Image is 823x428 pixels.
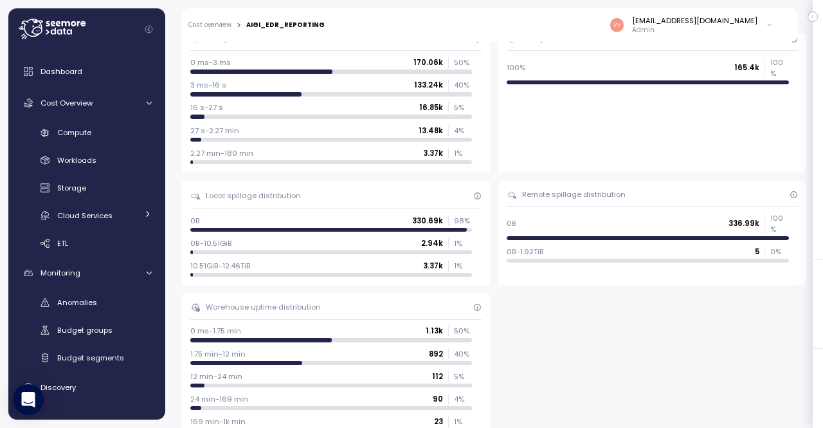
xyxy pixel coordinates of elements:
div: Warehouse uptime distribution [206,302,321,312]
span: Compute [57,127,91,138]
span: Storage [57,183,86,193]
div: > [237,21,241,30]
span: ETL [57,238,68,248]
p: 0B [190,216,200,226]
p: 4 % [454,394,472,404]
a: Cost overview [188,22,231,28]
p: 27 s-2.27 min [190,126,239,136]
p: 5 [755,247,759,257]
button: Collapse navigation [141,24,157,34]
p: 16.85k [419,102,443,113]
p: 10.51GiB-12.46TiB [190,261,251,271]
span: Discovery [41,382,76,393]
p: 165.4k [734,62,759,73]
p: 1 % [454,261,472,271]
p: 3.37k [423,261,443,271]
p: 100% [507,62,525,73]
a: Cost Overview [14,90,160,116]
p: 1 % [454,238,472,248]
p: 13.48k [419,126,443,136]
p: 330.69k [412,216,443,226]
p: 170.06k [413,57,443,68]
p: 4 % [454,126,472,136]
p: 0B [507,218,516,228]
p: 50 % [454,326,472,336]
span: Cost Overview [41,98,93,108]
p: 336.99k [728,218,759,228]
p: 1 % [454,416,472,427]
p: 892 [429,349,443,359]
span: Dashboard [41,66,82,77]
p: 3 ms-16 s [190,80,226,90]
a: Discovery [14,375,160,400]
a: Workloads [14,150,160,171]
p: 40 % [454,80,472,90]
div: [EMAIL_ADDRESS][DOMAIN_NAME] [632,15,757,26]
p: 133.24k [414,80,443,90]
p: 2.27 min-180 min [190,148,253,158]
p: 12 min-24 min [190,371,242,382]
p: 0 ms-3 ms [190,57,231,68]
p: 50 % [454,57,472,68]
a: Dashboard [14,59,160,84]
p: 1 % [454,148,472,158]
p: 169 min-1k min [190,416,246,427]
p: 5 % [454,102,472,113]
a: Compute [14,122,160,144]
div: AIGI_EDR_REPORTING [246,22,325,28]
p: Admin [632,26,757,35]
p: 2.94k [421,238,443,248]
img: 46f7259ee843653f49e58c8eef8347fd [610,18,624,32]
span: Budget segments [57,353,124,363]
p: 1.13k [426,326,443,336]
p: 16 s-27 s [190,102,223,113]
p: 3.37k [423,148,443,158]
p: 100 % [770,213,788,234]
p: 0B-10.51GiB [190,238,232,248]
p: 23 [434,416,443,427]
div: Remote spillage distribution [522,189,626,200]
div: Open Intercom Messenger [13,384,44,415]
p: 0B-1.92TiB [507,247,544,257]
a: Monitoring [14,260,160,286]
p: 40 % [454,349,472,359]
p: 0 % [770,247,788,257]
span: Workloads [57,155,96,165]
div: Local spillage distribution [206,191,301,201]
p: 1.75 min-12 min [190,349,246,359]
span: Budget groups [57,325,113,335]
a: ETL [14,232,160,254]
span: Monitoring [41,268,80,278]
p: 100 % [770,57,788,79]
p: 24 min-169 min [190,394,248,404]
a: Anomalies [14,292,160,313]
p: 0 ms-1.75 min [190,326,241,336]
p: 5 % [454,371,472,382]
a: Budget segments [14,347,160,368]
p: 98 % [454,216,472,226]
span: Cloud Services [57,210,113,221]
a: Cloud Services [14,205,160,226]
a: Budget groups [14,320,160,341]
a: Storage [14,178,160,199]
p: 112 [432,371,443,382]
p: 90 [433,394,443,404]
span: Anomalies [57,297,97,308]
